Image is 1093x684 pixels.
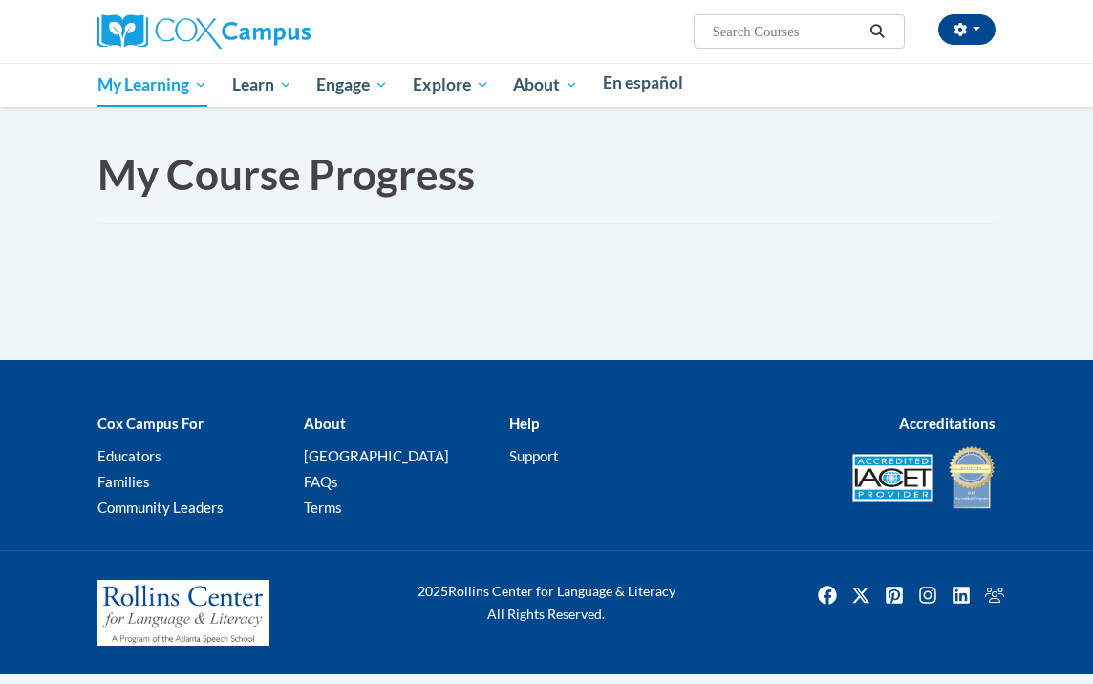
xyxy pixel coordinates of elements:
span: My Learning [97,74,207,96]
a: [GEOGRAPHIC_DATA] [304,447,449,464]
img: Pinterest icon [879,580,910,610]
a: Engage [304,63,400,107]
img: Rollins Center for Language & Literacy - A Program of the Atlanta Speech School [97,580,269,647]
img: IDA® Accredited [948,444,996,511]
a: My Learning [85,63,220,107]
span: Engage [316,74,388,96]
a: Cox Campus [97,22,311,38]
a: Linkedin [946,580,976,610]
img: Instagram icon [912,580,943,610]
a: Families [97,473,150,490]
a: En español [590,63,696,103]
a: Support [509,447,559,464]
span: Explore [413,74,489,96]
span: 2025 [418,583,448,599]
a: Terms [304,499,342,516]
a: Pinterest [879,580,910,610]
button: Search [864,20,892,43]
span: En español [603,73,683,93]
b: Accreditations [899,415,996,432]
button: Account Settings [938,14,996,45]
i:  [869,25,887,39]
div: Rollins Center for Language & Literacy All Rights Reserved. [392,580,700,626]
span: My Course Progress [97,149,475,199]
a: Facebook [812,580,843,610]
a: Instagram [912,580,943,610]
img: Cox Campus [97,14,311,49]
a: Facebook Group [979,580,1010,610]
a: About [502,63,591,107]
input: Search Courses [711,20,864,43]
a: Educators [97,447,161,464]
div: Main menu [83,63,1010,107]
img: Facebook icon [812,580,843,610]
a: FAQs [304,473,338,490]
b: About [304,415,346,432]
img: LinkedIn icon [946,580,976,610]
b: Cox Campus For [97,415,204,432]
a: Community Leaders [97,499,224,516]
a: Explore [400,63,502,107]
span: Learn [232,74,292,96]
img: Accredited IACET® Provider [852,454,933,502]
a: Learn [220,63,305,107]
b: Help [509,415,539,432]
a: Twitter [846,580,876,610]
img: Facebook group icon [979,580,1010,610]
img: Twitter icon [846,580,876,610]
span: About [513,74,578,96]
